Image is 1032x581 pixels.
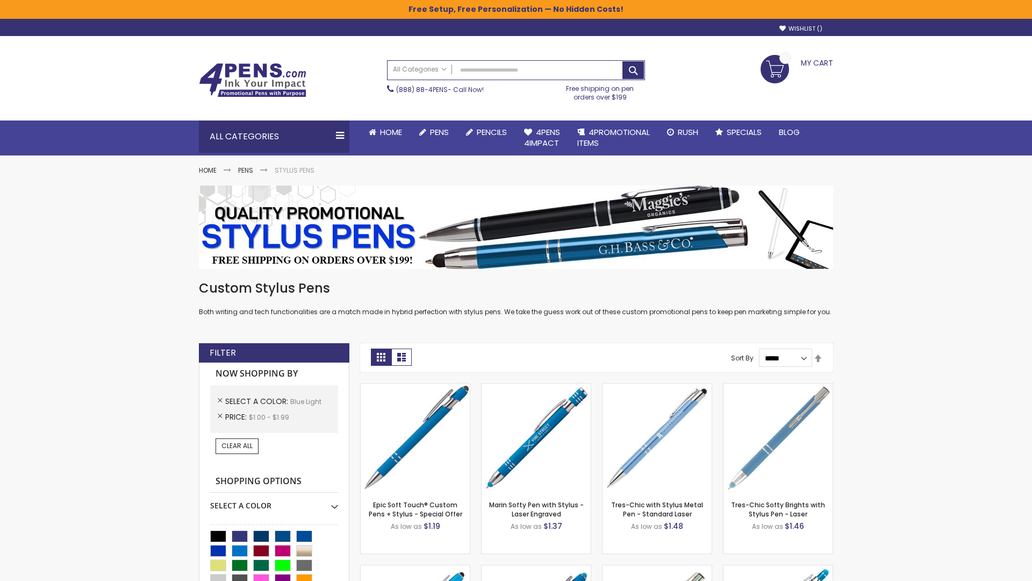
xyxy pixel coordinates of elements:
a: Tres-Chic Softy Brights with Stylus Pen - Laser-Blue - Light [723,383,833,392]
span: As low as [391,522,422,531]
div: Both writing and tech functionalities are a match made in hybrid perfection with stylus pens. We ... [199,280,833,317]
strong: Shopping Options [210,470,338,493]
img: Tres-Chic with Stylus Metal Pen - Standard Laser-Blue - Light [603,384,712,493]
a: 4Pens4impact [515,121,569,155]
a: Pens [411,121,457,144]
span: $1.48 [664,521,683,532]
span: Home [380,126,402,138]
a: (888) 88-4PENS [396,85,448,94]
img: Marin Softy Pen with Stylus - Laser Engraved-Blue - Light [482,384,591,493]
div: Select A Color [210,493,338,511]
span: $1.46 [785,521,804,532]
img: 4Pens Custom Pens and Promotional Products [199,63,306,97]
img: 4P-MS8B-Blue - Light [361,384,470,493]
strong: Now Shopping by [210,363,338,385]
span: - Call Now! [396,85,484,94]
a: Blog [770,121,808,144]
span: Blog [779,126,800,138]
a: 4PROMOTIONALITEMS [569,121,658,155]
div: Free shipping on pen orders over $199 [555,80,646,102]
a: Pencils [457,121,515,144]
strong: Grid [371,349,391,366]
a: Specials [707,121,770,144]
a: 4P-MS8B-Blue - Light [361,383,470,392]
a: Home [199,166,217,175]
a: Rush [658,121,707,144]
span: Clear All [221,441,253,450]
img: Tres-Chic Softy Brights with Stylus Pen - Laser-Blue - Light [723,384,833,493]
a: Wishlist [779,25,822,33]
strong: Stylus Pens [275,166,314,175]
span: As low as [752,522,783,531]
span: $1.19 [424,521,440,532]
span: Rush [678,126,698,138]
a: Tres-Chic Touch Pen - Standard Laser-Blue - Light [603,565,712,574]
span: 4Pens 4impact [524,126,560,148]
span: $1.00 - $1.99 [249,413,289,422]
a: Epic Soft Touch® Custom Pens + Stylus - Special Offer [369,500,462,518]
h1: Custom Stylus Pens [199,280,833,297]
span: Price [225,412,249,422]
div: All Categories [199,121,349,153]
span: As low as [631,522,662,531]
span: As low as [511,522,542,531]
a: Phoenix Softy Brights with Stylus Pen - Laser-Blue - Light [723,565,833,574]
a: Ellipse Stylus Pen - Standard Laser-Blue - Light [361,565,470,574]
a: Pens [238,166,253,175]
span: Specials [727,126,762,138]
a: All Categories [388,61,452,79]
a: Marin Softy Pen with Stylus - Laser Engraved-Blue - Light [482,383,591,392]
a: Marin Softy Pen with Stylus - Laser Engraved [489,500,584,518]
a: Tres-Chic with Stylus Metal Pen - Standard Laser-Blue - Light [603,383,712,392]
a: Tres-Chic Softy Brights with Stylus Pen - Laser [731,500,825,518]
span: All Categories [393,65,447,74]
img: Stylus Pens [199,186,833,269]
span: $1.37 [543,521,562,532]
label: Sort By [731,353,754,363]
span: 4PROMOTIONAL ITEMS [577,126,650,148]
strong: Filter [210,347,236,359]
a: Tres-Chic with Stylus Metal Pen - Standard Laser [611,500,703,518]
a: Home [360,121,411,144]
span: Pencils [477,126,507,138]
a: Ellipse Softy Brights with Stylus Pen - Laser-Blue - Light [482,565,591,574]
span: Pens [430,126,449,138]
a: Clear All [216,438,259,454]
span: Blue Light [290,397,321,406]
span: Select A Color [225,396,290,407]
